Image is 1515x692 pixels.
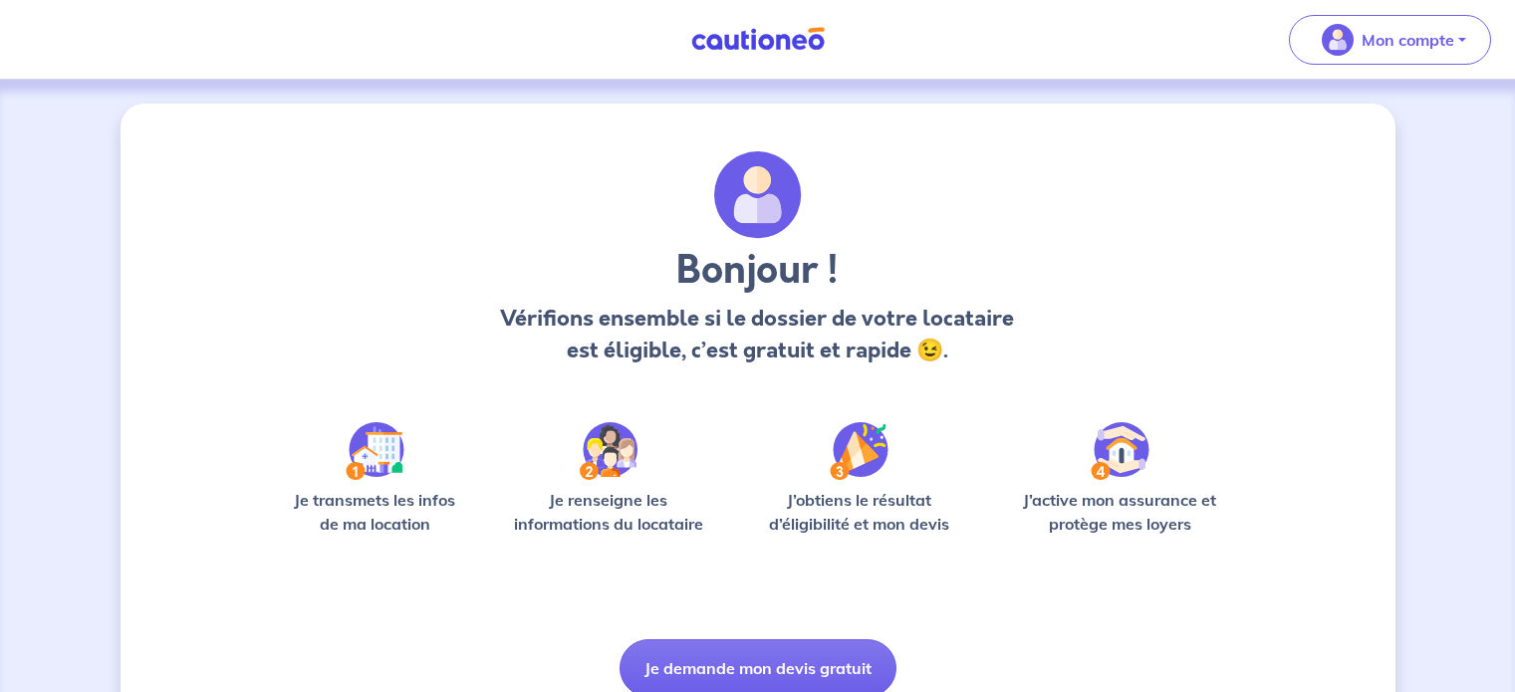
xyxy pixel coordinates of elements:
[502,488,716,536] p: Je renseigne les informations du locataire
[830,422,888,480] img: /static/f3e743aab9439237c3e2196e4328bba9/Step-3.svg
[1004,488,1236,536] p: J’active mon assurance et protège mes loyers
[1091,422,1149,480] img: /static/bfff1cf634d835d9112899e6a3df1a5d/Step-4.svg
[1322,24,1354,56] img: illu_account_valid_menu.svg
[495,247,1020,295] h3: Bonjour !
[495,303,1020,366] p: Vérifions ensemble si le dossier de votre locataire est éligible, c’est gratuit et rapide 😉.
[683,27,833,52] img: Cautioneo
[280,488,470,536] p: Je transmets les infos de ma location
[580,422,637,480] img: /static/c0a346edaed446bb123850d2d04ad552/Step-2.svg
[714,151,802,239] img: archivate
[1362,28,1454,52] p: Mon compte
[747,488,972,536] p: J’obtiens le résultat d’éligibilité et mon devis
[1289,15,1491,65] button: illu_account_valid_menu.svgMon compte
[346,422,404,480] img: /static/90a569abe86eec82015bcaae536bd8e6/Step-1.svg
